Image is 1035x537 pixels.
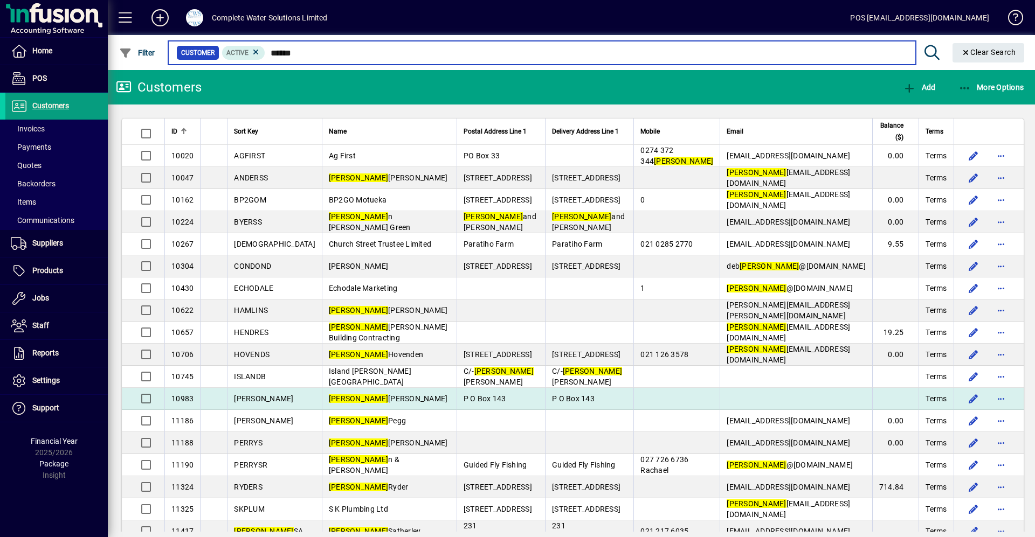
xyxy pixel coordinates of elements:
a: Knowledge Base [1000,2,1022,37]
span: 10162 [171,196,194,204]
span: Clear Search [961,48,1016,57]
div: Complete Water Solutions Limited [212,9,328,26]
button: Edit [965,257,982,275]
button: Edit [965,324,982,341]
button: Profile [177,8,212,27]
span: Terms [926,305,947,316]
a: Reports [5,340,108,367]
span: Sort Key [234,125,258,137]
span: Echodale Marketing [329,284,398,292]
div: Customers [116,79,202,96]
span: 11324 [171,483,194,491]
button: More options [993,257,1010,275]
span: Support [32,403,59,412]
span: [STREET_ADDRESS] [464,350,532,359]
td: 0.00 [872,211,919,233]
a: POS [5,65,108,92]
span: Settings [32,376,60,385]
button: Add [900,78,938,97]
span: Name [329,125,347,137]
span: [PERSON_NAME] [329,394,448,403]
span: [STREET_ADDRESS] [464,483,532,491]
span: n & [PERSON_NAME] [329,455,399,475]
button: More options [993,390,1010,407]
span: [PERSON_NAME] Building Contracting [329,323,448,342]
span: Balance ($) [879,120,904,143]
span: Items [11,198,36,206]
span: [STREET_ADDRESS] [464,505,532,513]
a: Payments [5,138,108,156]
span: Customers [32,101,69,110]
span: HOVENDS [234,350,270,359]
span: Postal Address Line 1 [464,125,527,137]
span: [EMAIL_ADDRESS][DOMAIN_NAME] [727,527,850,535]
span: Satherley [329,527,421,535]
span: 10267 [171,240,194,248]
span: Paratiho Farm [464,240,514,248]
span: 11190 [171,461,194,469]
em: [PERSON_NAME] [654,157,713,165]
span: [EMAIL_ADDRESS][DOMAIN_NAME] [727,499,850,519]
em: [PERSON_NAME] [329,455,388,464]
em: [PERSON_NAME] [552,212,611,221]
span: Terms [926,239,947,249]
a: Support [5,395,108,422]
span: HENDRES [234,328,268,337]
button: Edit [965,434,982,451]
button: More options [993,235,1010,253]
span: [PERSON_NAME] [329,173,448,182]
span: CONDOND [234,262,271,270]
span: [STREET_ADDRESS] [552,350,620,359]
em: [PERSON_NAME] [474,367,534,375]
span: Terms [926,437,947,448]
em: [PERSON_NAME] [740,262,799,270]
span: Terms [926,459,947,470]
button: More options [993,280,1010,297]
span: [STREET_ADDRESS] [464,173,532,182]
span: [EMAIL_ADDRESS][DOMAIN_NAME] [727,323,850,342]
button: More options [993,500,1010,518]
span: 021 217 6035 [640,527,688,535]
span: Terms [926,482,947,492]
span: BYERSS [234,218,262,226]
span: Ag First [329,151,356,160]
span: [PERSON_NAME][EMAIL_ADDRESS][PERSON_NAME][DOMAIN_NAME] [727,301,850,320]
span: 027 726 6736 Rachael [640,455,688,475]
span: 10430 [171,284,194,292]
span: @[DOMAIN_NAME] [727,284,853,292]
span: [STREET_ADDRESS] [552,173,620,182]
span: 10304 [171,262,194,270]
span: Terms [926,504,947,514]
span: Guided Fly Fishing [552,461,616,469]
a: Settings [5,367,108,394]
span: 10657 [171,328,194,337]
div: Name [329,125,450,137]
span: Hovenden [329,350,423,359]
button: More options [993,302,1010,319]
td: 19.25 [872,322,919,344]
span: Guided Fly Fishing [464,461,527,469]
span: AGFIRST [234,151,265,160]
span: Backorders [11,179,56,188]
span: Terms [926,393,947,404]
button: Edit [965,235,982,253]
span: Mobile [640,125,660,137]
span: and [PERSON_NAME] [464,212,536,232]
span: Email [727,125,743,137]
span: Terms [926,172,947,183]
td: 0.00 [872,189,919,211]
a: Backorders [5,175,108,193]
span: Suppliers [32,239,63,247]
span: BP2GOM [234,196,266,204]
button: More options [993,456,1010,473]
button: Edit [965,412,982,429]
button: More options [993,434,1010,451]
span: [STREET_ADDRESS] [552,483,620,491]
span: [STREET_ADDRESS] [552,505,620,513]
a: Jobs [5,285,108,312]
button: More options [993,213,1010,231]
em: [PERSON_NAME] [563,367,622,375]
button: Edit [965,346,982,363]
span: [STREET_ADDRESS] [552,262,620,270]
button: More options [993,147,1010,164]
